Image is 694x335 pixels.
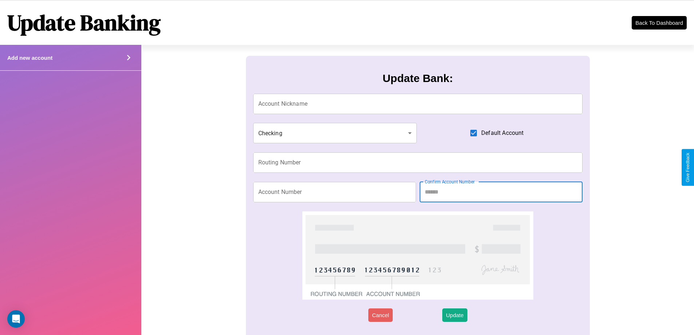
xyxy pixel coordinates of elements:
[425,179,475,185] label: Confirm Account Number
[685,153,690,182] div: Give Feedback
[632,16,687,30] button: Back To Dashboard
[253,123,417,143] div: Checking
[481,129,524,137] span: Default Account
[7,55,52,61] h4: Add new account
[442,308,467,322] button: Update
[7,8,161,38] h1: Update Banking
[368,308,393,322] button: Cancel
[302,211,533,300] img: check
[7,310,25,328] div: Open Intercom Messenger
[383,72,453,85] h3: Update Bank:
